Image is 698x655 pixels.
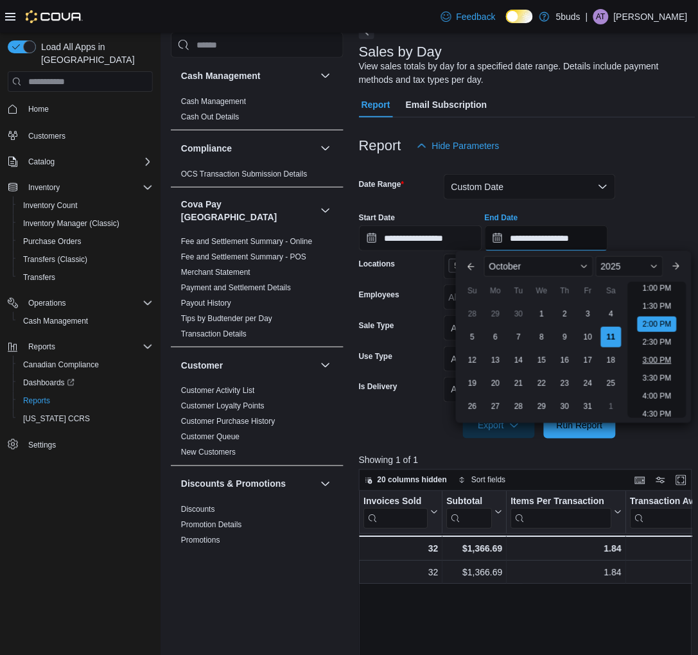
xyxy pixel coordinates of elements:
label: Locations [359,259,396,269]
button: Operations [23,295,71,311]
button: Invoices Sold [363,496,438,529]
span: Merchant Statement [181,267,250,277]
a: Dashboards [18,375,80,390]
button: Export [463,413,535,439]
button: All [444,346,616,372]
span: Customers [28,131,65,141]
input: Press the down key to open a popover containing a calendar. [359,225,482,251]
a: Fee and Settlement Summary - POS [181,252,306,261]
div: Su [462,281,483,301]
a: Feedback [436,4,501,30]
span: Reports [23,396,50,406]
p: 5buds [556,9,580,24]
button: Operations [3,294,158,312]
div: day-30 [509,304,529,324]
span: Reports [18,393,153,408]
span: Promotion Details [181,520,242,530]
div: day-30 [555,396,575,417]
span: Email Subscription [406,92,487,118]
span: Purchase Orders [18,234,153,249]
button: Discounts & Promotions [318,476,333,492]
div: day-4 [601,304,622,324]
a: Customer Purchase History [181,417,275,426]
div: day-12 [462,350,483,371]
span: Catalog [28,157,55,167]
div: day-27 [485,396,506,417]
div: day-21 [509,373,529,394]
div: Items Per Transaction [510,496,611,529]
input: Dark Mode [506,10,533,23]
div: Sa [601,281,622,301]
button: 20 columns hidden [360,473,453,488]
a: Customer Loyalty Points [181,402,265,411]
li: 4:30 PM [638,406,677,422]
div: Button. Open the month selector. October is currently selected. [484,256,593,277]
div: day-8 [532,327,552,347]
a: Fee and Settlement Summary - Online [181,237,313,246]
a: Discounts [181,505,215,514]
h3: Discounts & Promotions [181,478,286,491]
button: Reports [23,339,60,354]
div: Mo [485,281,506,301]
div: We [532,281,552,301]
a: Promotion Details [181,521,242,530]
div: day-7 [509,327,529,347]
div: day-16 [555,350,575,371]
span: Cash Management [181,96,246,107]
span: Payment and Settlement Details [181,283,291,293]
button: Canadian Compliance [13,356,158,374]
button: Compliance [181,142,315,155]
div: day-18 [601,350,622,371]
div: View sales totals by day for a specified date range. Details include payment methods and tax type... [359,60,689,87]
button: Customer [318,358,333,373]
span: Reports [28,342,55,352]
span: Inventory Count [23,200,78,211]
span: Transfers [18,270,153,285]
div: 32 [363,541,438,557]
div: Button. Open the year selector. 2025 is currently selected. [596,256,663,277]
button: Catalog [3,153,158,171]
li: 4:00 PM [638,389,677,404]
button: [US_STATE] CCRS [13,410,158,428]
button: Hide Parameters [412,133,505,159]
div: 32 [363,565,438,581]
div: $1,366.69 [446,565,502,581]
span: Operations [28,298,66,308]
button: Custom Date [444,174,616,200]
ul: Time [628,282,686,418]
li: 2:30 PM [638,335,677,350]
button: Reports [13,392,158,410]
span: Customer Queue [181,432,240,442]
span: 5Buds – North Battleford [449,259,571,273]
li: 1:30 PM [638,299,677,314]
span: 2025 [601,261,621,272]
span: Settings [28,440,56,450]
div: Subtotal [446,496,492,529]
span: 5Buds – [GEOGRAPHIC_DATA] [455,259,555,272]
p: [PERSON_NAME] [614,9,688,24]
nav: Complex example [8,94,153,487]
div: day-14 [509,350,529,371]
div: day-29 [485,304,506,324]
div: Cova Pay [GEOGRAPHIC_DATA] [171,234,344,347]
a: [US_STATE] CCRS [18,411,95,426]
span: Canadian Compliance [18,357,153,372]
h3: Sales by Day [359,44,442,60]
button: Keyboard shortcuts [633,473,648,488]
button: Sort fields [453,473,510,488]
button: All [444,315,616,341]
h3: Compliance [181,142,232,155]
div: Tu [509,281,529,301]
div: day-3 [578,304,598,324]
a: Canadian Compliance [18,357,104,372]
a: New Customers [181,448,236,457]
button: Previous Month [461,256,482,277]
span: Tips by Budtender per Day [181,313,272,324]
button: Transfers (Classic) [13,250,158,268]
span: Washington CCRS [18,411,153,426]
span: Hide Parameters [432,139,500,152]
div: day-29 [532,396,552,417]
button: Enter fullscreen [674,473,689,488]
div: day-6 [485,327,506,347]
span: Cash Management [18,313,153,329]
